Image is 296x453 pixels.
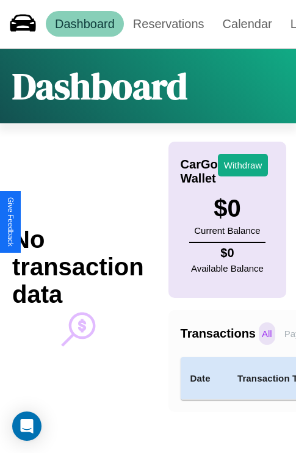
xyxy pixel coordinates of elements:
h4: Date [190,371,218,386]
a: Dashboard [46,11,124,37]
div: Give Feedback [6,197,15,247]
a: Calendar [214,11,281,37]
a: Reservations [124,11,214,37]
p: Current Balance [194,222,260,239]
h1: Dashboard [12,61,187,111]
h2: No transaction data [12,226,144,308]
h4: CarGo Wallet [181,158,218,186]
h4: $ 0 [191,246,264,260]
button: Withdraw [218,154,269,176]
h3: $ 0 [194,195,260,222]
p: All [259,322,275,345]
p: Available Balance [191,260,264,277]
div: Open Intercom Messenger [12,411,42,441]
h4: Transactions [181,327,256,341]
